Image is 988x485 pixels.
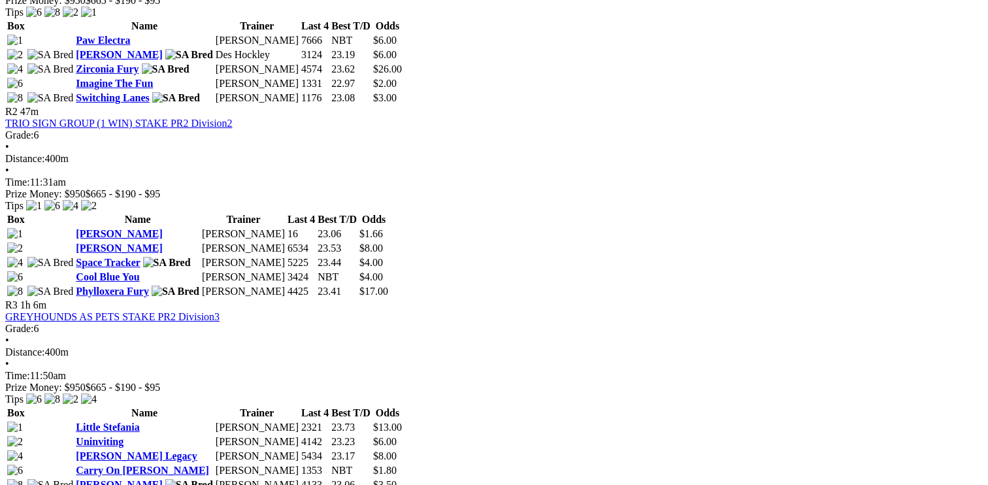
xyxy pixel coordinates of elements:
[301,77,329,90] td: 1331
[5,188,983,200] div: Prize Money: $950
[75,407,214,420] th: Name
[63,393,78,405] img: 2
[44,7,60,18] img: 8
[7,214,25,225] span: Box
[27,257,74,269] img: SA Bred
[81,200,97,212] img: 2
[359,286,388,297] span: $17.00
[86,382,161,393] span: $665 - $190 - $95
[5,358,9,369] span: •
[7,49,23,61] img: 2
[5,153,44,164] span: Distance:
[27,92,74,104] img: SA Bred
[76,465,209,476] a: Carry On [PERSON_NAME]
[76,49,162,60] a: [PERSON_NAME]
[372,407,403,420] th: Odds
[7,271,23,283] img: 6
[215,77,299,90] td: [PERSON_NAME]
[26,200,42,212] img: 1
[373,465,397,476] span: $1.80
[26,393,42,405] img: 6
[201,285,286,298] td: [PERSON_NAME]
[287,242,316,255] td: 6534
[81,7,97,18] img: 1
[5,393,24,405] span: Tips
[76,450,197,461] a: [PERSON_NAME] Legacy
[76,228,162,239] a: [PERSON_NAME]
[359,228,383,239] span: $1.66
[63,7,78,18] img: 2
[301,421,329,434] td: 2321
[76,242,162,254] a: [PERSON_NAME]
[215,464,299,477] td: [PERSON_NAME]
[5,129,34,141] span: Grade:
[372,20,403,33] th: Odds
[75,20,214,33] th: Name
[215,450,299,463] td: [PERSON_NAME]
[215,63,299,76] td: [PERSON_NAME]
[76,35,130,46] a: Paw Electra
[5,370,30,381] span: Time:
[373,436,397,447] span: $6.00
[201,227,286,241] td: [PERSON_NAME]
[215,92,299,105] td: [PERSON_NAME]
[331,421,371,434] td: 23.73
[331,92,371,105] td: 23.08
[373,63,402,75] span: $26.00
[373,422,402,433] span: $13.00
[301,464,329,477] td: 1353
[44,393,60,405] img: 8
[317,242,357,255] td: 23.53
[331,63,371,76] td: 23.62
[287,285,316,298] td: 4425
[152,286,199,297] img: SA Bred
[359,271,383,282] span: $4.00
[215,20,299,33] th: Trainer
[5,311,220,322] a: GREYHOUNDS AS PETS STAKE PR2 Division3
[301,92,329,105] td: 1176
[26,7,42,18] img: 6
[5,118,233,129] a: TRIO SIGN GROUP (1 WIN) STAKE PR2 Division2
[76,63,139,75] a: Zirconia Fury
[7,450,23,462] img: 4
[81,393,97,405] img: 4
[76,436,124,447] a: Uninviting
[7,407,25,418] span: Box
[5,323,983,335] div: 6
[5,176,30,188] span: Time:
[373,35,397,46] span: $6.00
[5,165,9,176] span: •
[76,422,139,433] a: Little Stefania
[301,450,329,463] td: 5434
[7,257,23,269] img: 4
[7,422,23,433] img: 1
[331,48,371,61] td: 23.19
[287,213,316,226] th: Last 4
[75,213,200,226] th: Name
[215,407,299,420] th: Trainer
[5,335,9,346] span: •
[44,200,60,212] img: 6
[317,256,357,269] td: 23.44
[5,346,983,358] div: 400m
[142,63,189,75] img: SA Bred
[301,407,329,420] th: Last 4
[331,450,371,463] td: 23.17
[5,200,24,211] span: Tips
[7,63,23,75] img: 4
[301,20,329,33] th: Last 4
[317,227,357,241] td: 23.06
[27,286,74,297] img: SA Bred
[215,34,299,47] td: [PERSON_NAME]
[27,63,74,75] img: SA Bred
[7,465,23,477] img: 6
[76,78,153,89] a: Imagine The Fun
[301,435,329,448] td: 4142
[7,78,23,90] img: 6
[373,92,397,103] span: $3.00
[5,7,24,18] span: Tips
[7,92,23,104] img: 8
[359,242,383,254] span: $8.00
[317,285,357,298] td: 23.41
[331,435,371,448] td: 23.23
